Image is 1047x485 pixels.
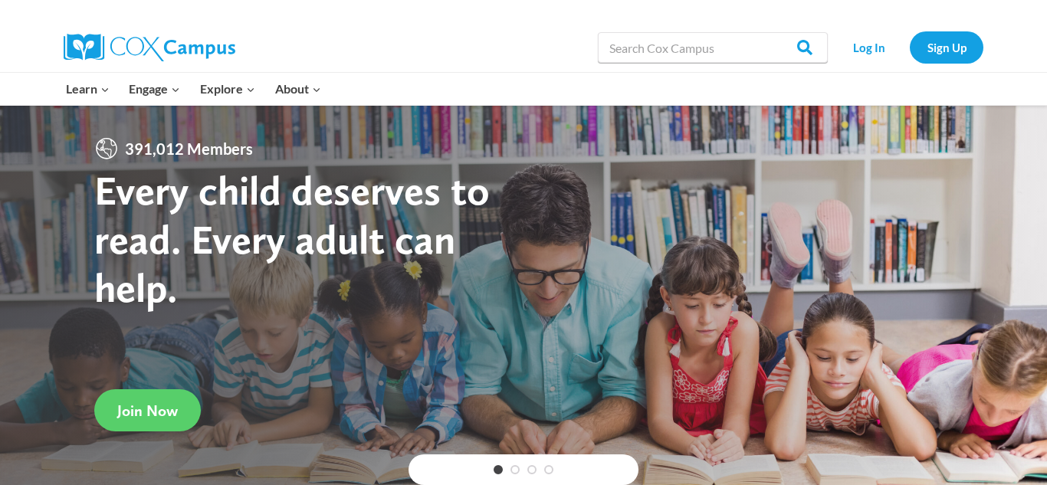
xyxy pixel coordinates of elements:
[510,465,520,474] a: 2
[527,465,537,474] a: 3
[544,465,553,474] a: 4
[200,79,255,99] span: Explore
[494,465,503,474] a: 1
[129,79,180,99] span: Engage
[94,389,201,431] a: Join Now
[835,31,983,63] nav: Secondary Navigation
[66,79,110,99] span: Learn
[835,31,902,63] a: Log In
[117,401,178,420] span: Join Now
[56,73,330,105] nav: Primary Navigation
[275,79,321,99] span: About
[119,136,259,161] span: 391,012 Members
[910,31,983,63] a: Sign Up
[94,165,490,312] strong: Every child deserves to read. Every adult can help.
[598,32,828,63] input: Search Cox Campus
[64,34,235,61] img: Cox Campus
